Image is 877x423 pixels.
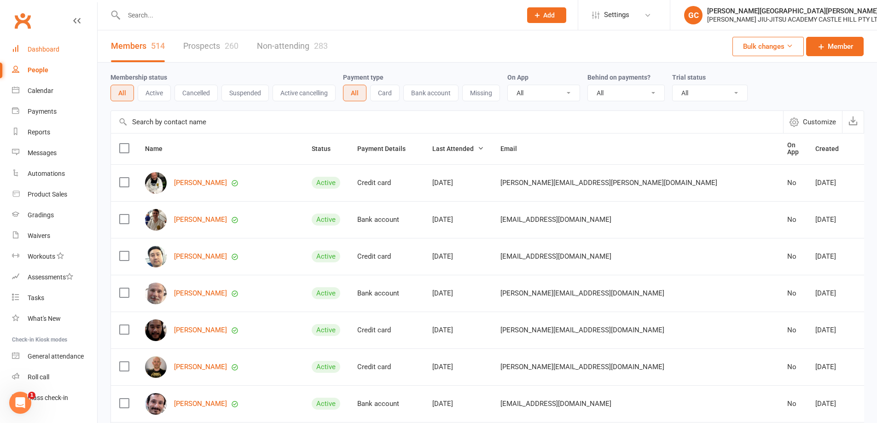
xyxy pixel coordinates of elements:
[28,128,50,136] div: Reports
[815,363,849,371] div: [DATE]
[432,290,484,297] div: [DATE]
[357,290,416,297] div: Bank account
[462,85,500,101] button: Missing
[312,214,340,226] div: Active
[343,74,383,81] label: Payment type
[312,177,340,189] div: Active
[145,319,167,341] img: Carl
[787,216,799,224] div: No
[815,179,849,187] div: [DATE]
[12,288,97,308] a: Tasks
[500,358,664,376] span: [PERSON_NAME][EMAIL_ADDRESS][DOMAIN_NAME]
[312,145,341,152] span: Status
[357,253,416,261] div: Credit card
[343,85,366,101] button: All
[28,373,49,381] div: Roll call
[815,400,849,408] div: [DATE]
[174,290,227,297] a: [PERSON_NAME]
[110,74,167,81] label: Membership status
[28,353,84,360] div: General attendance
[787,253,799,261] div: No
[312,361,340,373] div: Active
[145,356,167,378] img: Peter
[28,211,54,219] div: Gradings
[174,253,227,261] a: [PERSON_NAME]
[672,74,706,81] label: Trial status
[28,149,57,156] div: Messages
[507,74,529,81] label: On App
[145,172,167,194] img: Bruce
[183,30,238,62] a: Prospects260
[28,294,44,301] div: Tasks
[28,46,59,53] div: Dashboard
[357,145,416,152] span: Payment Details
[28,108,57,115] div: Payments
[257,30,328,62] a: Non-attending283
[28,253,55,260] div: Workouts
[145,209,167,231] img: Roberto
[145,246,167,267] img: Andy
[357,326,416,334] div: Credit card
[12,81,97,101] a: Calendar
[11,9,34,32] a: Clubworx
[370,85,400,101] button: Card
[12,346,97,367] a: General attendance kiosk mode
[28,232,50,239] div: Waivers
[12,184,97,205] a: Product Sales
[28,66,48,74] div: People
[500,211,611,228] span: [EMAIL_ADDRESS][DOMAIN_NAME]
[500,395,611,412] span: [EMAIL_ADDRESS][DOMAIN_NAME]
[174,85,218,101] button: Cancelled
[12,388,97,408] a: Class kiosk mode
[500,284,664,302] span: [PERSON_NAME][EMAIL_ADDRESS][DOMAIN_NAME]
[28,191,67,198] div: Product Sales
[312,398,340,410] div: Active
[314,41,328,51] div: 283
[357,400,416,408] div: Bank account
[111,111,783,133] input: Search by contact name
[432,216,484,224] div: [DATE]
[432,145,484,152] span: Last Attended
[174,179,227,187] a: [PERSON_NAME]
[357,143,416,154] button: Payment Details
[806,37,864,56] a: Member
[828,41,853,52] span: Member
[28,392,35,399] span: 1
[787,290,799,297] div: No
[273,85,336,101] button: Active cancelling
[12,101,97,122] a: Payments
[587,74,650,81] label: Behind on payments?
[145,393,167,415] img: Neil
[787,400,799,408] div: No
[604,5,629,25] span: Settings
[12,205,97,226] a: Gradings
[12,367,97,388] a: Roll call
[787,326,799,334] div: No
[28,87,53,94] div: Calendar
[28,170,65,177] div: Automations
[543,12,555,19] span: Add
[500,321,664,339] span: [PERSON_NAME][EMAIL_ADDRESS][DOMAIN_NAME]
[12,163,97,184] a: Automations
[12,60,97,81] a: People
[312,324,340,336] div: Active
[145,145,173,152] span: Name
[151,41,165,51] div: 514
[28,273,73,281] div: Assessments
[684,6,703,24] div: GC
[432,143,484,154] button: Last Attended
[28,394,68,401] div: Class check-in
[815,253,849,261] div: [DATE]
[803,116,836,127] span: Customize
[357,216,416,224] div: Bank account
[500,248,611,265] span: [EMAIL_ADDRESS][DOMAIN_NAME]
[12,246,97,267] a: Workouts
[357,363,416,371] div: Credit card
[12,39,97,60] a: Dashboard
[500,174,717,191] span: [PERSON_NAME][EMAIL_ADDRESS][PERSON_NAME][DOMAIN_NAME]
[787,179,799,187] div: No
[121,9,515,22] input: Search...
[403,85,459,101] button: Bank account
[9,392,31,414] iframe: Intercom live chat
[432,326,484,334] div: [DATE]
